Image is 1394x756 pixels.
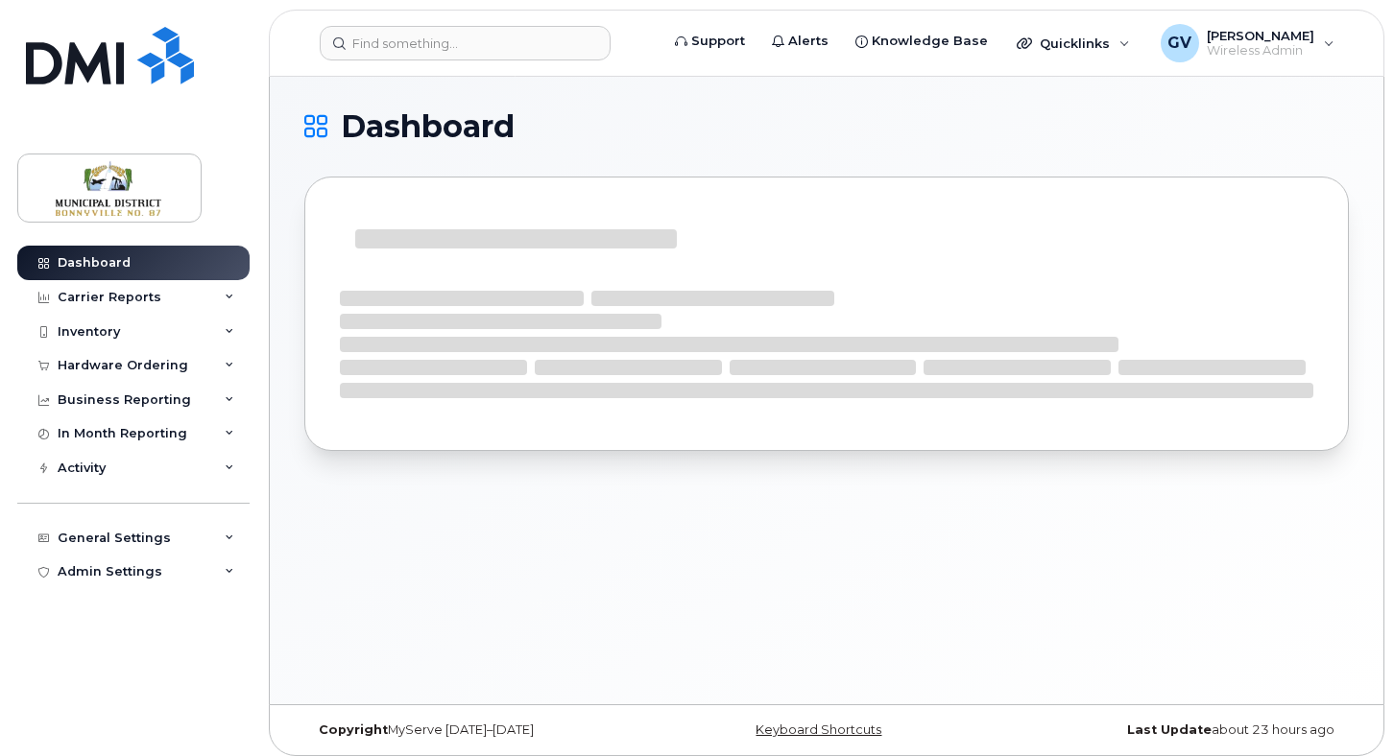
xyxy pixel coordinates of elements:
a: Keyboard Shortcuts [756,722,881,737]
strong: Copyright [319,722,388,737]
span: Dashboard [341,112,515,141]
strong: Last Update [1127,722,1212,737]
div: about 23 hours ago [1000,722,1349,738]
div: MyServe [DATE]–[DATE] [304,722,653,738]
